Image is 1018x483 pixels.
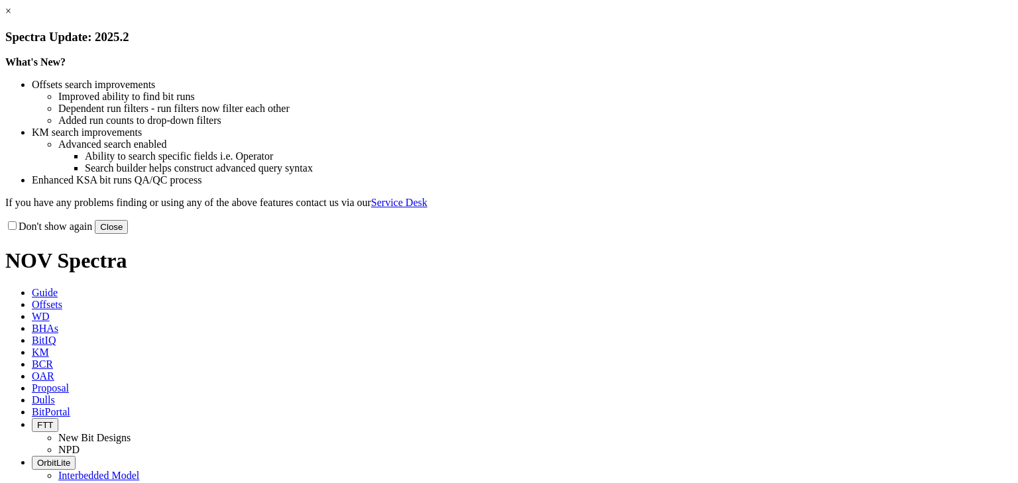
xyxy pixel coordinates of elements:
[58,115,1013,127] li: Added run counts to drop-down filters
[32,311,50,322] span: WD
[58,470,139,481] a: Interbedded Model
[37,458,70,468] span: OrbitLite
[5,5,11,17] a: ×
[32,174,1013,186] li: Enhanced KSA bit runs QA/QC process
[95,220,128,234] button: Close
[32,79,1013,91] li: Offsets search improvements
[5,221,92,232] label: Don't show again
[8,221,17,230] input: Don't show again
[32,127,1013,138] li: KM search improvements
[32,406,70,417] span: BitPortal
[58,103,1013,115] li: Dependent run filters - run filters now filter each other
[32,335,56,346] span: BitIQ
[58,444,80,455] a: NPD
[5,30,1013,44] h3: Spectra Update: 2025.2
[5,197,1013,209] p: If you have any problems finding or using any of the above features contact us via our
[85,150,1013,162] li: Ability to search specific fields i.e. Operator
[58,91,1013,103] li: Improved ability to find bit runs
[371,197,427,208] a: Service Desk
[5,56,66,68] strong: What's New?
[32,370,54,382] span: OAR
[32,358,53,370] span: BCR
[32,382,69,394] span: Proposal
[37,420,53,430] span: FTT
[5,248,1013,273] h1: NOV Spectra
[32,323,58,334] span: BHAs
[58,432,131,443] a: New Bit Designs
[58,138,1013,150] li: Advanced search enabled
[32,347,49,358] span: KM
[85,162,1013,174] li: Search builder helps construct advanced query syntax
[32,287,58,298] span: Guide
[32,299,62,310] span: Offsets
[32,394,55,405] span: Dulls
